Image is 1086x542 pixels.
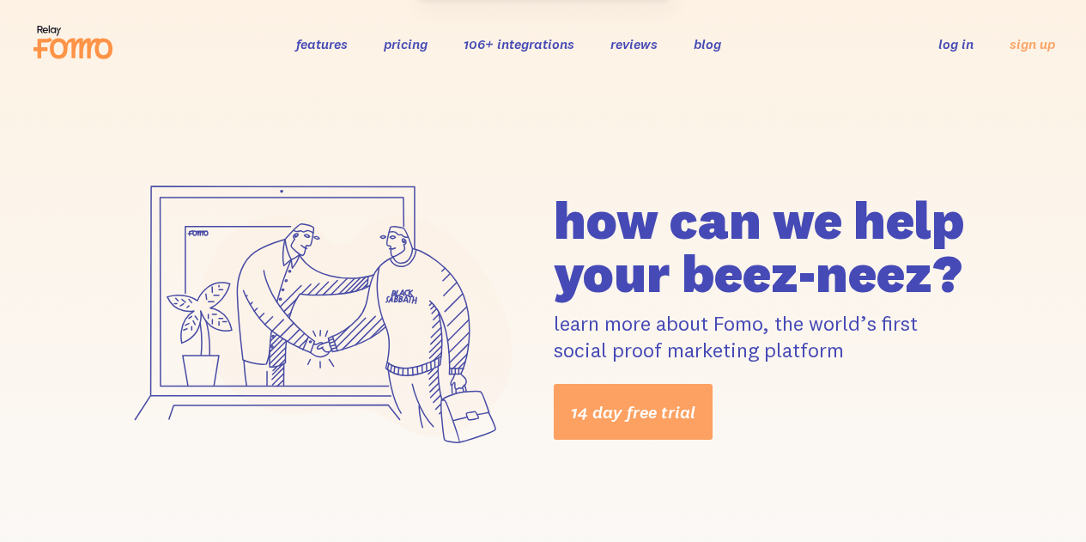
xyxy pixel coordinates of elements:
a: 14 day free trial [554,384,713,440]
p: learn more about Fomo, the world’s first social proof marketing platform [554,310,974,363]
a: blog [694,35,721,52]
a: log in [938,35,974,52]
a: pricing [384,35,428,52]
a: 106+ integrations [464,35,574,52]
a: sign up [1010,35,1055,53]
a: reviews [610,35,658,52]
h1: how can we help your beez-neez? [554,193,974,300]
a: features [296,35,348,52]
